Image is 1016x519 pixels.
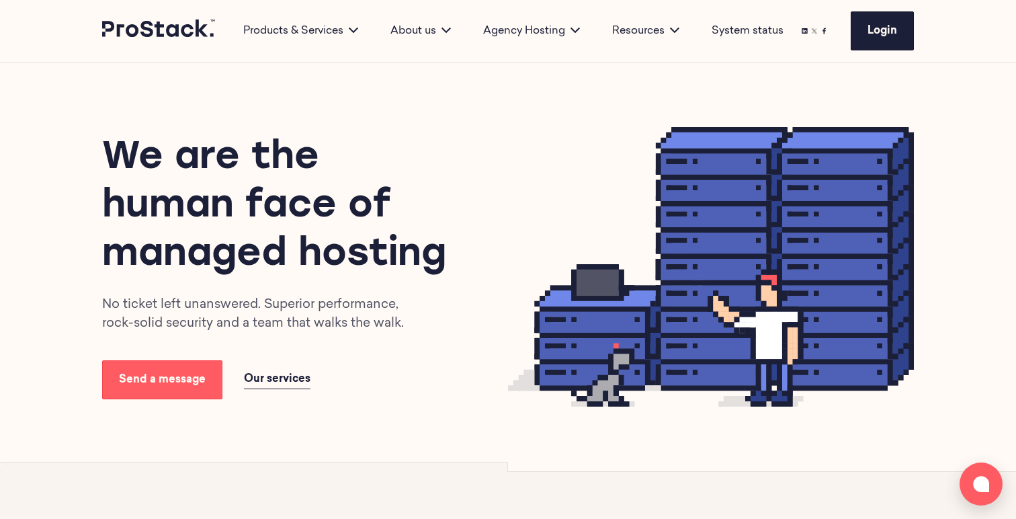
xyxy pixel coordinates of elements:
span: Send a message [119,374,206,385]
a: Our services [244,370,310,389]
a: Send a message [102,360,222,399]
a: Login [851,11,914,50]
span: Login [867,26,897,36]
a: Prostack logo [102,19,216,42]
div: About us [374,23,467,39]
button: Open chat window [960,463,1003,506]
a: System status [712,23,784,39]
p: No ticket left unanswered. Superior performance, rock-solid security and a team that walks the walk. [102,296,424,333]
div: Products & Services [227,23,374,39]
div: Agency Hosting [467,23,596,39]
h1: We are the human face of managed hosting [102,134,460,280]
span: Our services [244,374,310,385]
div: Resources [596,23,695,39]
